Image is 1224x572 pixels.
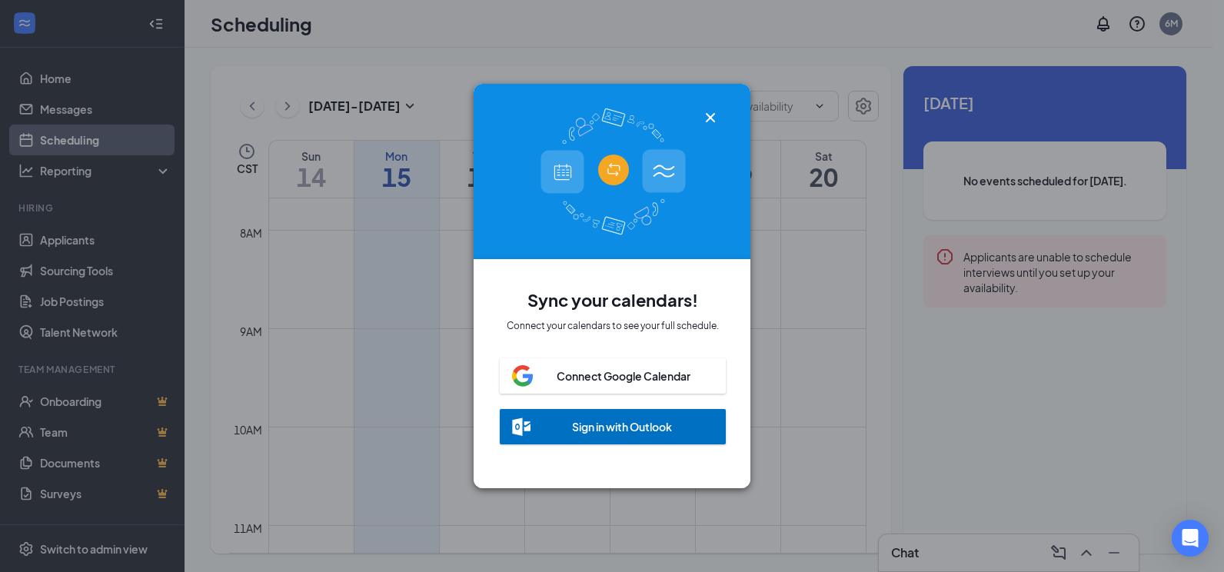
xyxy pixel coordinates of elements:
img: calendar-integration [540,108,686,235]
svg: Cross [701,108,720,127]
a: outlook-iconSign in with Outlook [500,394,726,444]
div: Connect your calendars to see your full schedule. [507,319,719,332]
img: google-icon [512,365,533,387]
h1: Sync your calendars! [527,287,698,313]
div: Connect Google Calendar [557,368,690,384]
button: Close [701,108,720,127]
a: google-iconConnect Google Calendar [500,351,726,394]
div: Sign in with Outlook [572,419,672,434]
img: outlook-icon [512,417,531,436]
div: Open Intercom Messenger [1172,520,1209,557]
